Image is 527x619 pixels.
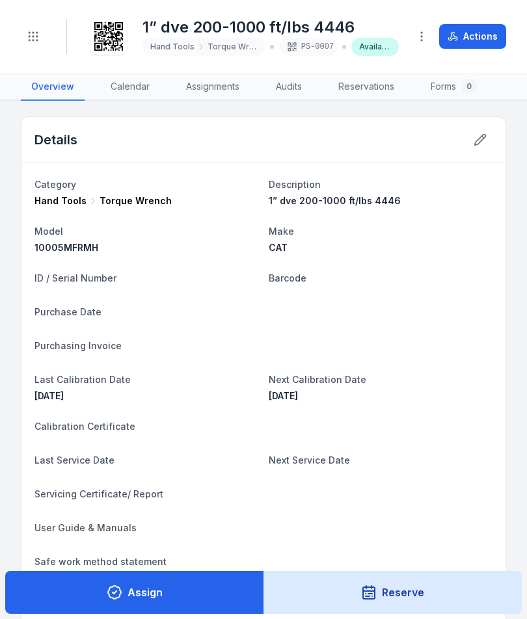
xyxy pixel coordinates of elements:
button: Toggle navigation [21,24,46,49]
h1: 1” dve 200-1000 ft/lbs 4446 [142,17,399,38]
span: [DATE] [269,390,298,401]
h2: Details [34,131,77,149]
button: Reserve [263,571,522,614]
span: Barcode [269,272,306,283]
a: Reservations [328,73,405,101]
span: Next Calibration Date [269,374,366,385]
span: Hand Tools [150,42,195,52]
span: Torque Wrench [208,42,257,52]
a: Audits [265,73,312,101]
span: [DATE] [34,390,64,401]
a: Forms0 [420,73,487,101]
a: Overview [21,73,85,101]
span: Purchase Date [34,306,101,317]
span: 1” dve 200-1000 ft/lbs 4446 [269,195,401,206]
span: Last Calibration Date [34,374,131,385]
span: Hand Tools [34,194,87,207]
span: User Guide & Manuals [34,522,137,533]
time: 31/3/2025, 12:00:00 am [34,390,64,401]
span: CAT [269,242,288,253]
div: Available [351,38,399,56]
div: PS-0007 [279,38,337,56]
span: Calibration Certificate [34,421,135,432]
a: Calendar [100,73,160,101]
span: Purchasing Invoice [34,340,122,351]
span: Category [34,179,76,190]
span: Safe work method statement [34,556,167,567]
span: 10005MFRMH [34,242,98,253]
div: 0 [461,79,477,94]
button: Assign [5,571,264,614]
span: Make [269,226,294,237]
span: Servicing Certificate/ Report [34,488,163,499]
span: ID / Serial Number [34,272,116,283]
time: 30/9/2025, 12:00:00 am [269,390,298,401]
span: Description [269,179,321,190]
button: Actions [439,24,506,49]
span: Last Service Date [34,454,115,466]
a: Assignments [176,73,250,101]
span: Next Service Date [269,454,350,466]
span: Model [34,226,63,237]
span: Torque Wrench [100,194,172,207]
